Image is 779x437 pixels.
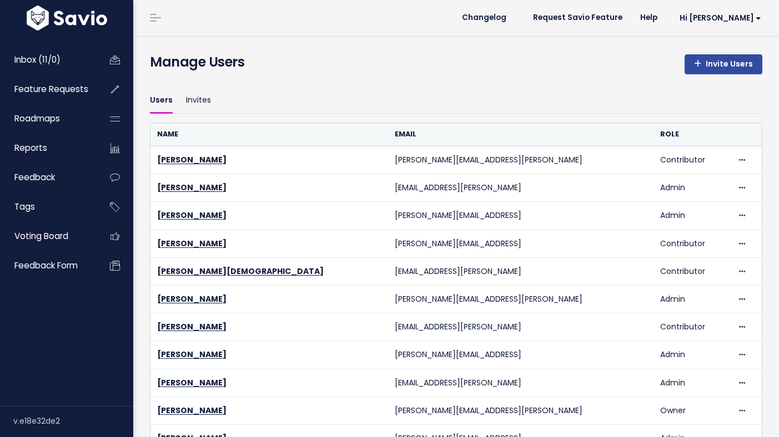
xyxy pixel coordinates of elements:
div: v.e18e32de2 [13,406,133,435]
span: Voting Board [14,230,68,242]
td: Admin [654,174,731,202]
a: Feedback [3,165,92,190]
td: [PERSON_NAME][EMAIL_ADDRESS][PERSON_NAME] [388,397,654,424]
td: Contributor [654,146,731,174]
th: Name [150,123,388,146]
a: [PERSON_NAME] [157,210,227,221]
td: [PERSON_NAME][EMAIL_ADDRESS] [388,230,654,257]
a: [PERSON_NAME] [157,405,227,416]
td: Contributor [654,313,731,341]
td: [PERSON_NAME][EMAIL_ADDRESS][PERSON_NAME] [388,285,654,313]
a: Reports [3,135,92,161]
th: Email [388,123,654,146]
span: Roadmaps [14,113,60,124]
a: Voting Board [3,223,92,249]
a: Hi [PERSON_NAME] [666,9,770,27]
a: [PERSON_NAME] [157,154,227,165]
th: Role [654,123,731,146]
a: [PERSON_NAME] [157,293,227,304]
td: [PERSON_NAME][EMAIL_ADDRESS][PERSON_NAME] [388,146,654,174]
td: Contributor [654,230,731,257]
td: Admin [654,341,731,369]
a: Roadmaps [3,106,92,131]
td: Contributor [654,257,731,285]
span: Tags [14,201,35,212]
span: Changelog [462,14,506,22]
a: Users [150,88,173,114]
a: [PERSON_NAME] [157,238,227,249]
a: [PERSON_NAME] [157,377,227,388]
img: logo-white.9d6f32f41409.svg [24,6,110,31]
td: [PERSON_NAME][EMAIL_ADDRESS] [388,341,654,369]
td: [PERSON_NAME][EMAIL_ADDRESS] [388,202,654,230]
a: Tags [3,194,92,220]
a: [PERSON_NAME] [157,182,227,193]
a: Feedback form [3,253,92,278]
td: [EMAIL_ADDRESS][PERSON_NAME] [388,257,654,285]
a: Invites [186,88,211,114]
td: [EMAIL_ADDRESS][PERSON_NAME] [388,369,654,397]
span: Feedback form [14,260,78,271]
a: Request Savio Feature [524,9,631,26]
span: Hi [PERSON_NAME] [680,14,761,22]
td: Owner [654,397,731,424]
a: Inbox (11/0) [3,47,92,73]
td: Admin [654,285,731,313]
td: Admin [654,202,731,230]
span: Reports [14,142,47,154]
a: [PERSON_NAME][DEMOGRAPHIC_DATA] [157,266,324,277]
a: Invite Users [685,54,762,74]
a: Feature Requests [3,77,92,102]
span: Inbox (11/0) [14,54,61,65]
td: Admin [654,369,731,397]
a: Help [631,9,666,26]
td: [EMAIL_ADDRESS][PERSON_NAME] [388,174,654,202]
span: Feedback [14,171,55,183]
a: [PERSON_NAME] [157,321,227,332]
a: [PERSON_NAME] [157,349,227,360]
td: [EMAIL_ADDRESS][PERSON_NAME] [388,313,654,341]
span: Feature Requests [14,83,88,95]
h4: Manage Users [150,52,244,72]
